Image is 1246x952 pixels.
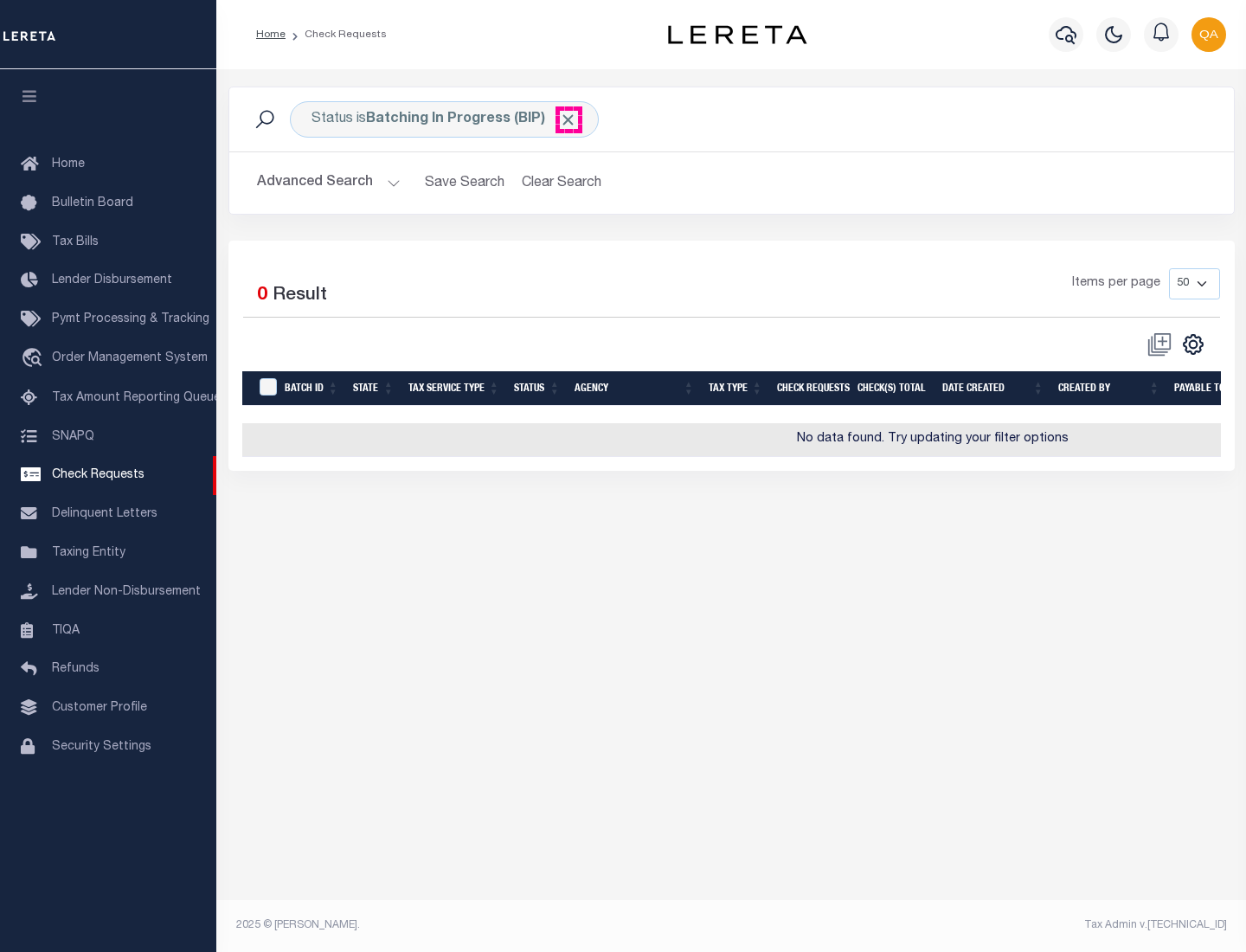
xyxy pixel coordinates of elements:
[52,508,157,520] span: Delinquent Letters
[52,663,100,675] span: Refunds
[744,917,1227,933] div: Tax Admin v.[TECHNICAL_ID]
[346,371,401,407] th: State: activate to sort column ascending
[507,371,568,407] th: Status: activate to sort column ascending
[851,371,935,407] th: Check(s) Total
[273,282,327,310] label: Result
[52,702,147,714] span: Customer Profile
[1072,274,1160,293] span: Items per page
[52,158,85,170] span: Home
[52,313,209,325] span: Pymt Processing & Tracking
[52,392,221,404] span: Tax Amount Reporting Queue
[702,371,770,407] th: Tax Type: activate to sort column ascending
[278,371,346,407] th: Batch Id: activate to sort column ascending
[52,430,94,442] span: SNAPQ
[770,371,851,407] th: Check Requests
[290,101,599,138] div: Status is
[286,27,387,42] li: Check Requests
[52,236,99,248] span: Tax Bills
[52,624,80,636] span: TIQA
[52,197,133,209] span: Bulletin Board
[366,113,577,126] b: Batching In Progress (BIP)
[52,741,151,753] span: Security Settings
[568,371,702,407] th: Agency: activate to sort column ascending
[256,29,286,40] a: Home
[21,348,48,370] i: travel_explore
[52,586,201,598] span: Lender Non-Disbursement
[935,371,1051,407] th: Date Created: activate to sort column ascending
[52,274,172,286] span: Lender Disbursement
[52,547,125,559] span: Taxing Entity
[401,371,507,407] th: Tax Service Type: activate to sort column ascending
[1051,371,1167,407] th: Created By: activate to sort column ascending
[559,111,577,129] span: Click to Remove
[515,166,609,200] button: Clear Search
[257,286,267,305] span: 0
[414,166,515,200] button: Save Search
[257,166,401,200] button: Advanced Search
[668,25,806,44] img: logo-dark.svg
[52,352,208,364] span: Order Management System
[1191,17,1226,52] img: svg+xml;base64,PHN2ZyB4bWxucz0iaHR0cDovL3d3dy53My5vcmcvMjAwMC9zdmciIHBvaW50ZXItZXZlbnRzPSJub25lIi...
[52,469,145,481] span: Check Requests
[223,917,732,933] div: 2025 © [PERSON_NAME].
